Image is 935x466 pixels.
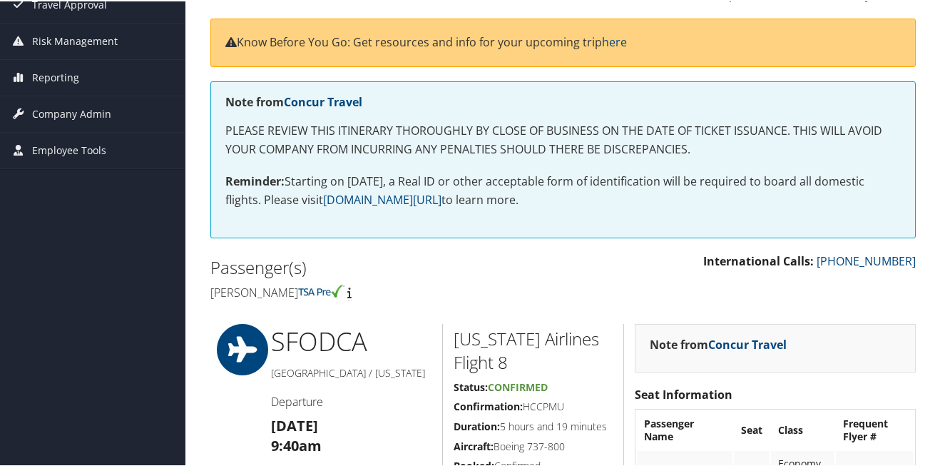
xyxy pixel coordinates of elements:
[454,398,523,412] strong: Confirmation:
[271,435,322,454] strong: 9:40am
[271,323,431,358] h1: SFO DCA
[32,59,79,94] span: Reporting
[602,33,627,49] a: here
[635,385,732,401] strong: Seat Information
[836,410,914,448] th: Frequent Flyer #
[703,252,814,268] strong: International Calls:
[454,438,494,452] strong: Aircraft:
[637,410,732,448] th: Passenger Name
[271,392,431,408] h4: Departure
[225,93,362,108] strong: Note from
[454,379,488,392] strong: Status:
[32,131,106,167] span: Employee Tools
[210,254,553,278] h2: Passenger(s)
[271,365,431,379] h5: [GEOGRAPHIC_DATA] / [US_STATE]
[225,121,901,157] p: PLEASE REVIEW THIS ITINERARY THOROUGHLY BY CLOSE OF BUSINESS ON THE DATE OF TICKET ISSUANCE. THIS...
[32,22,118,58] span: Risk Management
[650,335,787,351] strong: Note from
[454,418,613,432] h5: 5 hours and 19 minutes
[734,410,770,448] th: Seat
[454,438,613,452] h5: Boeing 737-800
[298,283,344,296] img: tsa-precheck.png
[771,410,834,448] th: Class
[271,415,318,434] strong: [DATE]
[454,398,613,412] h5: HCCPMU
[225,171,901,208] p: Starting on [DATE], a Real ID or other acceptable form of identification will be required to boar...
[488,379,548,392] span: Confirmed
[708,335,787,351] a: Concur Travel
[454,325,613,373] h2: [US_STATE] Airlines Flight 8
[284,93,362,108] a: Concur Travel
[454,418,500,432] strong: Duration:
[32,95,111,131] span: Company Admin
[225,172,285,188] strong: Reminder:
[210,283,553,299] h4: [PERSON_NAME]
[323,191,441,206] a: [DOMAIN_NAME][URL]
[225,32,901,51] p: Know Before You Go: Get resources and info for your upcoming trip
[817,252,916,268] a: [PHONE_NUMBER]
